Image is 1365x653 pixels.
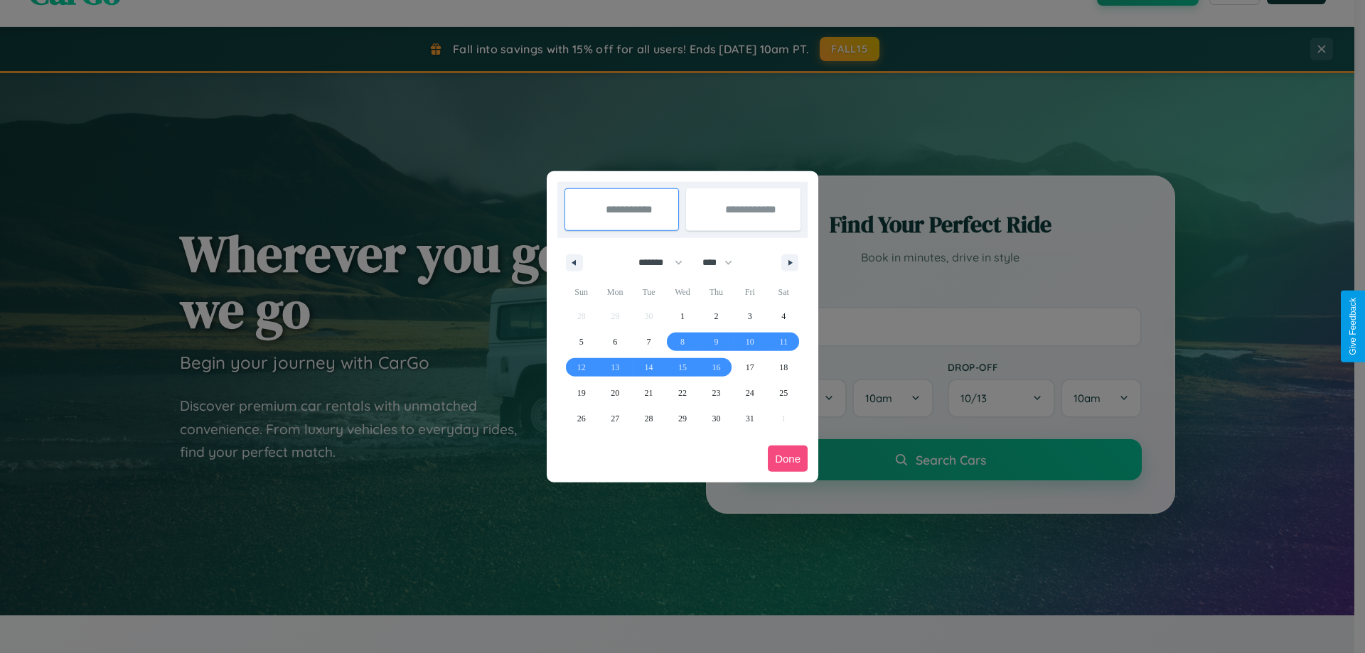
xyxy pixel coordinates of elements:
[598,406,631,431] button: 27
[746,355,754,380] span: 17
[665,281,699,303] span: Wed
[632,281,665,303] span: Tue
[564,406,598,431] button: 26
[767,380,801,406] button: 25
[767,303,801,329] button: 4
[665,355,699,380] button: 15
[748,303,752,329] span: 3
[746,406,754,431] span: 31
[678,406,687,431] span: 29
[712,355,720,380] span: 16
[611,355,619,380] span: 13
[645,380,653,406] span: 21
[733,329,766,355] button: 10
[700,329,733,355] button: 9
[680,329,685,355] span: 8
[613,329,617,355] span: 6
[700,380,733,406] button: 23
[733,303,766,329] button: 3
[632,329,665,355] button: 7
[577,380,586,406] span: 19
[665,329,699,355] button: 8
[598,281,631,303] span: Mon
[700,355,733,380] button: 16
[700,281,733,303] span: Thu
[733,355,766,380] button: 17
[779,355,788,380] span: 18
[598,380,631,406] button: 20
[611,406,619,431] span: 27
[1348,298,1358,355] div: Give Feedback
[632,355,665,380] button: 14
[665,380,699,406] button: 22
[746,380,754,406] span: 24
[733,380,766,406] button: 24
[781,303,786,329] span: 4
[779,329,788,355] span: 11
[767,355,801,380] button: 18
[598,329,631,355] button: 6
[700,303,733,329] button: 2
[564,380,598,406] button: 19
[577,355,586,380] span: 12
[665,406,699,431] button: 29
[712,380,720,406] span: 23
[779,380,788,406] span: 25
[733,406,766,431] button: 31
[632,406,665,431] button: 28
[712,406,720,431] span: 30
[564,281,598,303] span: Sun
[678,380,687,406] span: 22
[700,406,733,431] button: 30
[680,303,685,329] span: 1
[714,329,718,355] span: 9
[746,329,754,355] span: 10
[645,355,653,380] span: 14
[598,355,631,380] button: 13
[632,380,665,406] button: 21
[714,303,718,329] span: 2
[577,406,586,431] span: 26
[767,329,801,355] button: 11
[579,329,584,355] span: 5
[564,355,598,380] button: 12
[733,281,766,303] span: Fri
[645,406,653,431] span: 28
[665,303,699,329] button: 1
[767,281,801,303] span: Sat
[678,355,687,380] span: 15
[647,329,651,355] span: 7
[564,329,598,355] button: 5
[611,380,619,406] span: 20
[768,446,808,472] button: Done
